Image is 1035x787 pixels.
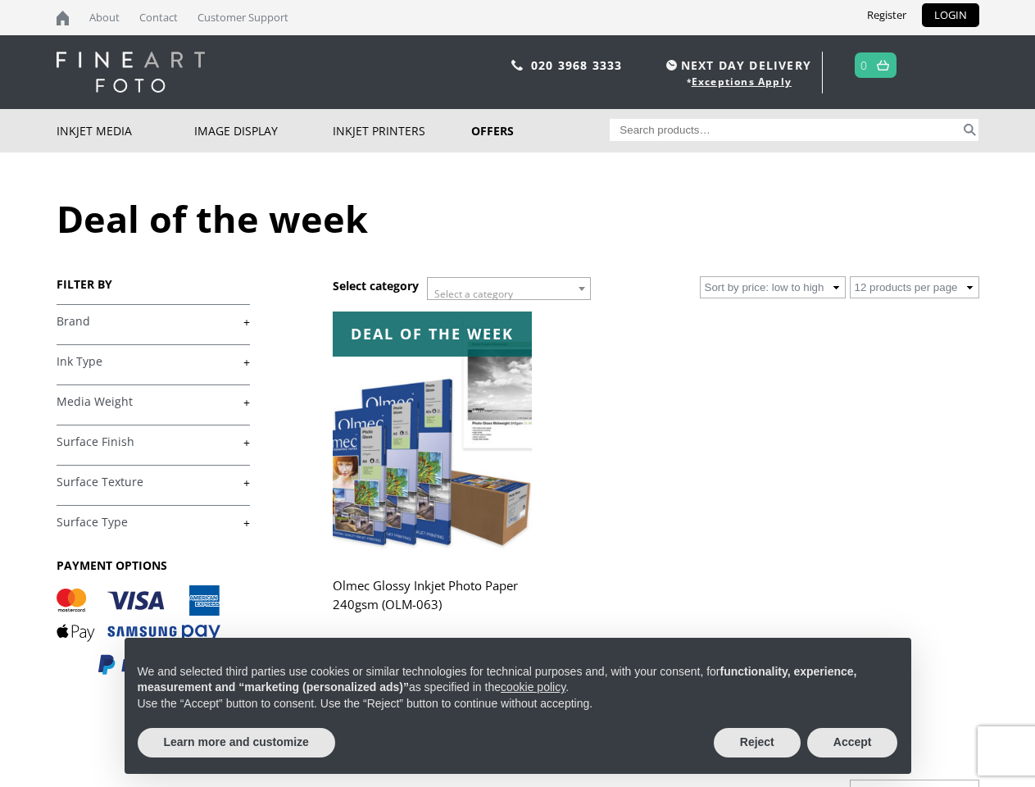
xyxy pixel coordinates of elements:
[692,75,792,89] a: Exceptions Apply
[860,53,868,77] a: 0
[57,585,220,676] img: PAYMENT OPTIONS
[610,119,960,141] input: Search products…
[511,60,523,71] img: phone.svg
[960,119,979,141] button: Search
[471,109,610,152] a: Offers
[138,665,857,694] strong: functionality, experience, measurement and “marketing (personalized ads)”
[57,304,250,337] h4: Brand
[333,312,531,357] div: Deal of the week
[57,505,250,538] h4: Surface Type
[333,312,531,560] img: Olmec Glossy Inkjet Photo Paper 240gsm (OLM-063)
[333,312,531,676] a: Deal of the week Olmec Glossy Inkjet Photo Paper 240gsm (OLM-063) £17.99£15.99
[57,394,250,410] a: +
[700,276,846,298] select: Shop order
[57,384,250,417] h4: Media Weight
[501,680,565,694] a: cookie policy
[57,109,195,152] a: Inkjet Media
[57,434,250,450] a: +
[333,571,531,636] h2: Olmec Glossy Inkjet Photo Paper 240gsm (OLM-063)
[57,344,250,377] h4: Ink Type
[714,728,801,757] button: Reject
[666,60,677,71] img: time.svg
[57,465,250,498] h4: Surface Texture
[57,193,979,243] h1: Deal of the week
[57,425,250,457] h4: Surface Finish
[57,475,250,490] a: +
[138,728,335,757] button: Learn more and customize
[807,728,898,757] button: Accept
[111,625,924,787] div: Notice
[57,557,250,573] h3: PAYMENT OPTIONS
[138,696,898,712] p: Use the “Accept” button to consent. Use the “Reject” button to continue without accepting.
[333,109,471,152] a: Inkjet Printers
[57,515,250,530] a: +
[877,60,889,71] img: basket.svg
[662,56,811,75] span: NEXT DAY DELIVERY
[138,664,898,696] p: We and selected third parties use cookies or similar technologies for technical purposes and, wit...
[531,57,623,73] a: 020 3968 3333
[333,278,419,293] h3: Select category
[57,52,205,93] img: logo-white.svg
[855,3,919,27] a: Register
[922,3,979,27] a: LOGIN
[434,287,513,301] span: Select a category
[57,314,250,330] a: +
[57,354,250,370] a: +
[57,276,250,292] h3: FILTER BY
[194,109,333,152] a: Image Display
